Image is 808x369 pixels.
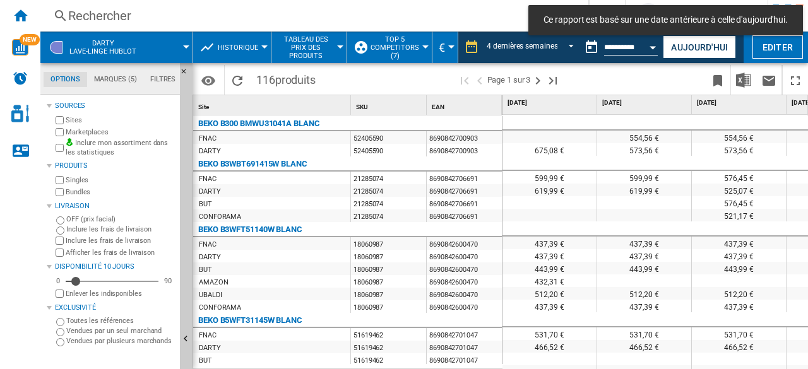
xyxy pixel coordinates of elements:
button: Première page [457,65,472,95]
span: [DATE] [697,98,783,107]
div: UBALDI [199,289,222,302]
div: 21285074 [351,184,426,197]
div: BUT [199,264,212,276]
div: 51619462 [351,353,426,366]
div: 437,39 € [597,237,691,249]
div: 576,45 € [692,196,786,209]
input: Marketplaces [56,128,64,136]
md-slider: Disponibilité [66,275,158,288]
md-select: REPORTS.WIZARD.STEPS.REPORT.STEPS.REPORT_OPTIONS.PERIOD: 4 dernières semaines [485,37,579,58]
div: 437,39 € [692,300,786,312]
div: 8690842600470 [427,250,502,262]
label: Inclure les frais de livraison [66,225,175,234]
div: Sort None [196,95,350,115]
div: 8690842600470 [427,275,502,288]
div: Site Sort None [196,95,350,115]
div: 437,39 € [502,249,597,262]
span: EAN [432,103,444,110]
div: 531,70 € [597,327,691,340]
button: DARTYLave-linge hublot [69,32,149,63]
div: 437,39 € [502,300,597,312]
div: 8690842701047 [427,328,502,341]
div: 619,99 € [597,184,691,196]
span: Tableau des prix des produits [278,35,334,60]
div: 8690842600470 [427,288,502,300]
input: OFF (prix facial) [56,216,64,225]
span: Page 1 sur 3 [487,65,531,95]
div: 21285074 [351,172,426,184]
button: Options [196,69,221,91]
md-tab-item: Marques (5) [87,72,143,87]
div: 554,56 € [692,131,786,143]
div: Sort None [353,95,426,115]
div: BEKO B300 BMWU31041A BLANC [198,116,319,131]
input: Inclure mon assortiment dans les statistiques [56,140,64,156]
div: 18060987 [351,262,426,275]
div: 8690842600470 [427,262,502,275]
div: 437,39 € [692,249,786,262]
input: Singles [56,176,64,184]
div: FNAC [199,238,217,251]
button: md-calendar [579,35,604,60]
div: 443,99 € [502,262,597,274]
div: 8690842701047 [427,341,502,353]
button: Dernière page [545,65,561,95]
div: Tableau des prix des produits [278,32,340,63]
div: FNAC [199,173,217,185]
div: DARTY [199,251,221,264]
button: Télécharger au format Excel [731,65,756,95]
div: 599,99 € [502,171,597,184]
span: Historique [218,44,258,52]
button: Open calendar [642,34,665,57]
button: Page suivante [530,65,545,95]
div: 675,08 € [502,143,597,156]
div: 52405590 [351,144,426,156]
span: SKU [356,103,368,110]
button: Créer un favoris [705,65,730,95]
div: DARTY [199,145,221,158]
button: >Page précédente [472,65,487,95]
div: BEKO B3WFT51140W BLANC [198,222,302,237]
label: Bundles [66,187,175,197]
div: 576,45 € [692,171,786,184]
div: Livraison [55,201,175,211]
div: 8690842706691 [427,209,502,222]
div: 21285074 [351,197,426,209]
div: top 5 competitors (7) [353,32,425,63]
div: 51619462 [351,341,426,353]
label: Afficher les frais de livraison [66,248,175,257]
label: Singles [66,175,175,185]
label: Inclure mon assortiment dans les statistiques [66,138,175,158]
div: 437,39 € [597,300,691,312]
button: Envoyer ce rapport par email [756,65,781,95]
img: wise-card.svg [12,39,28,56]
div: Produits [55,161,175,171]
div: 8690842706691 [427,197,502,209]
input: Bundles [56,188,64,196]
span: Ce rapport est basé sur une date antérieure à celle d'aujourd'hui. [540,14,792,26]
input: Sites [56,116,64,124]
div: 437,39 € [502,237,597,249]
div: [DATE] [600,95,691,111]
input: Afficher les frais de livraison [56,249,64,257]
div: CONFORAMA [199,211,241,223]
button: Plein écran [783,65,808,95]
div: Sort None [429,95,502,115]
label: Marketplaces [66,127,175,137]
div: 18060987 [351,275,426,288]
div: BUT [199,354,212,367]
div: 51619462 [351,328,426,341]
span: Site [198,103,209,110]
div: DARTY [199,342,221,354]
div: 599,99 € [597,171,691,184]
div: 8690842701047 [427,353,502,366]
md-tab-item: Options [44,72,87,87]
input: Inclure les frais de livraison [56,226,64,235]
div: 573,56 € [597,143,691,156]
div: Exclusivité [55,303,175,313]
div: SKU Sort None [353,95,426,115]
md-tab-item: Filtres [143,72,182,87]
span: [DATE] [508,98,594,107]
div: 573,56 € [692,143,786,156]
md-menu: Currency [432,32,458,63]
